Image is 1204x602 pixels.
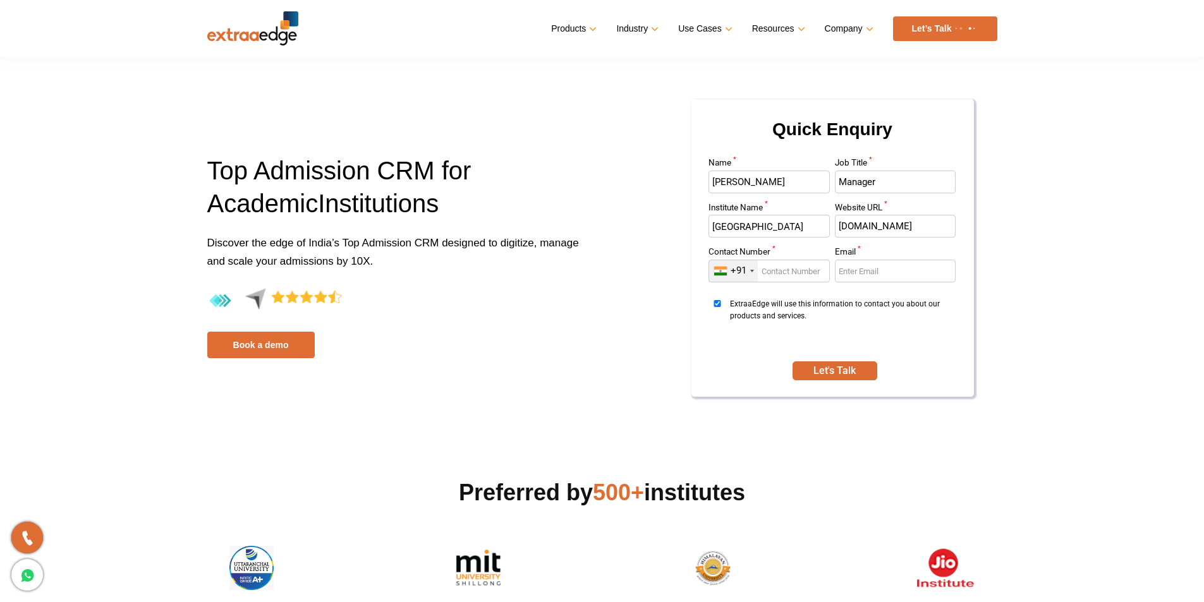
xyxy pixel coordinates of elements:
a: Book a demo [207,332,315,358]
input: Enter Website URL [835,215,956,238]
span: 500+ [593,479,644,505]
a: Company [825,20,871,38]
h2: Preferred by institutes [207,478,997,508]
a: Use Cases [678,20,729,38]
label: Name [708,159,830,171]
input: ExtraaEdge will use this information to contact you about our products and services. [708,300,726,307]
span: ExtraaEdge will use this information to contact you about our products and services. [730,298,952,346]
input: Enter Contact Number [708,260,830,282]
h2: Quick Enquiry [707,114,959,159]
label: Website URL [835,203,956,215]
label: Institute Name [708,203,830,215]
div: +91 [731,265,746,277]
h1: Top Admission CRM for A I [207,154,593,234]
label: Job Title [835,159,956,171]
input: Enter Name [708,171,830,193]
button: SUBMIT [793,361,877,380]
input: Enter Job Title [835,171,956,193]
input: Enter Email [835,260,956,282]
div: India (भारत): +91 [709,260,758,282]
span: nstitutions [325,190,439,217]
span: Discover the edge of India’s Top Admission CRM designed to digitize, manage and scale your admiss... [207,237,579,267]
label: Contact Number [708,248,830,260]
a: Let’s Talk [893,16,997,41]
span: cademic [224,190,318,217]
a: Resources [752,20,803,38]
a: Products [551,20,594,38]
a: Industry [616,20,656,38]
img: 4.4-aggregate-rating-by-users [207,288,342,314]
label: Email [835,248,956,260]
input: Enter Institute Name [708,215,830,238]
